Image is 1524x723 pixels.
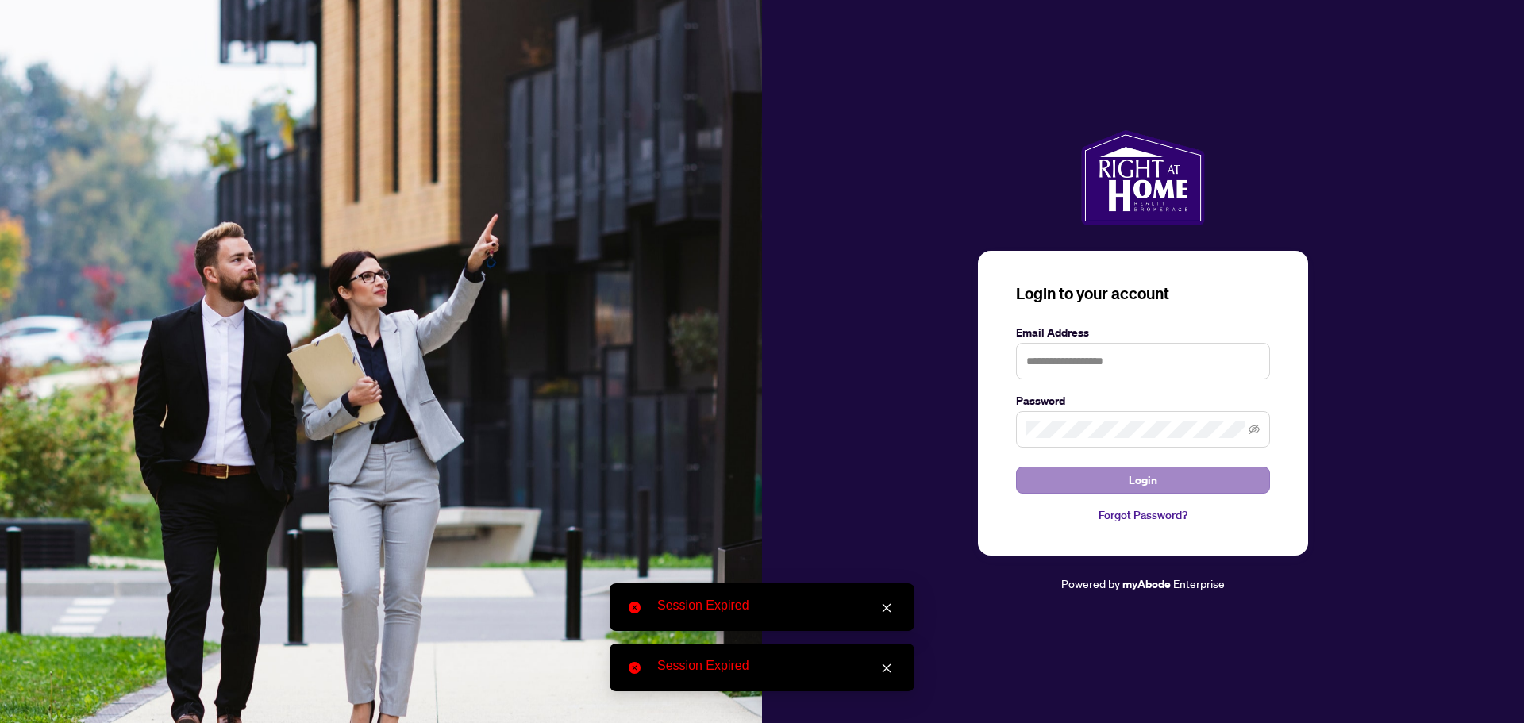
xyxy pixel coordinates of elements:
[1016,506,1270,524] a: Forgot Password?
[1016,467,1270,494] button: Login
[657,656,895,675] div: Session Expired
[1081,130,1204,225] img: ma-logo
[878,599,895,617] a: Close
[629,602,641,613] span: close-circle
[881,602,892,613] span: close
[629,662,641,674] span: close-circle
[1129,467,1157,493] span: Login
[1016,283,1270,305] h3: Login to your account
[1173,576,1225,590] span: Enterprise
[1016,324,1270,341] label: Email Address
[1061,576,1120,590] span: Powered by
[878,660,895,677] a: Close
[1016,392,1270,410] label: Password
[1249,424,1260,435] span: eye-invisible
[881,663,892,674] span: close
[657,596,895,615] div: Session Expired
[1122,575,1171,593] a: myAbode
